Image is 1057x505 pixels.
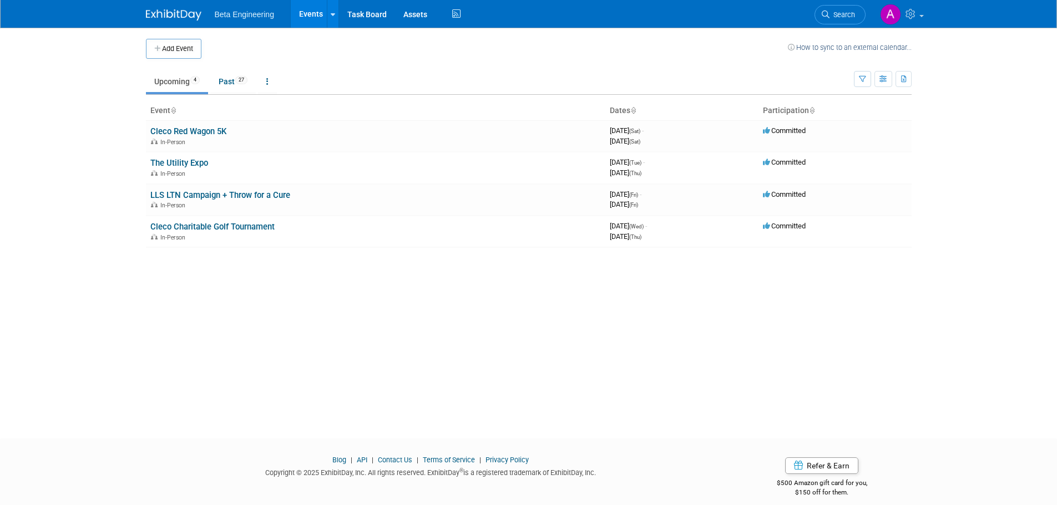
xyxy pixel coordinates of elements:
[788,43,912,52] a: How to sync to an external calendar...
[160,202,189,209] span: In-Person
[830,11,855,19] span: Search
[235,76,247,84] span: 27
[160,234,189,241] span: In-Person
[763,190,806,198] span: Committed
[630,106,636,115] a: Sort by Start Date
[610,158,645,166] span: [DATE]
[763,126,806,135] span: Committed
[815,5,866,24] a: Search
[210,71,256,92] a: Past27
[629,128,640,134] span: (Sat)
[610,126,644,135] span: [DATE]
[732,488,912,497] div: $150 off for them.
[610,222,647,230] span: [DATE]
[150,190,290,200] a: LLS LTN Campaign + Throw for a Cure
[629,192,638,198] span: (Fri)
[629,160,641,166] span: (Tue)
[459,467,463,473] sup: ®
[758,101,912,120] th: Participation
[332,456,346,464] a: Blog
[629,139,640,145] span: (Sat)
[348,456,355,464] span: |
[414,456,421,464] span: |
[629,223,644,229] span: (Wed)
[146,39,201,59] button: Add Event
[763,222,806,230] span: Committed
[640,190,641,198] span: -
[610,137,640,145] span: [DATE]
[629,234,641,240] span: (Thu)
[629,202,638,208] span: (Fri)
[642,126,644,135] span: -
[160,139,189,146] span: In-Person
[785,457,858,474] a: Refer & Earn
[485,456,529,464] a: Privacy Policy
[151,170,158,176] img: In-Person Event
[151,139,158,144] img: In-Person Event
[146,465,716,478] div: Copyright © 2025 ExhibitDay, Inc. All rights reserved. ExhibitDay is a registered trademark of Ex...
[732,471,912,497] div: $500 Amazon gift card for you,
[151,234,158,239] img: In-Person Event
[378,456,412,464] a: Contact Us
[146,9,201,21] img: ExhibitDay
[809,106,815,115] a: Sort by Participation Type
[423,456,475,464] a: Terms of Service
[151,202,158,207] img: In-Person Event
[190,76,200,84] span: 4
[880,4,901,25] img: Anne Mertens
[477,456,484,464] span: |
[610,232,641,241] span: [DATE]
[369,456,376,464] span: |
[645,222,647,230] span: -
[357,456,367,464] a: API
[629,170,641,176] span: (Thu)
[610,190,641,198] span: [DATE]
[160,170,189,177] span: In-Person
[605,101,758,120] th: Dates
[146,71,208,92] a: Upcoming4
[215,10,274,19] span: Beta Engineering
[150,126,226,136] a: Cleco Red Wagon 5K
[610,200,638,208] span: [DATE]
[610,169,641,177] span: [DATE]
[643,158,645,166] span: -
[150,158,208,168] a: The Utility Expo
[170,106,176,115] a: Sort by Event Name
[146,101,605,120] th: Event
[150,222,275,232] a: Cleco Charitable Golf Tournament
[763,158,806,166] span: Committed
